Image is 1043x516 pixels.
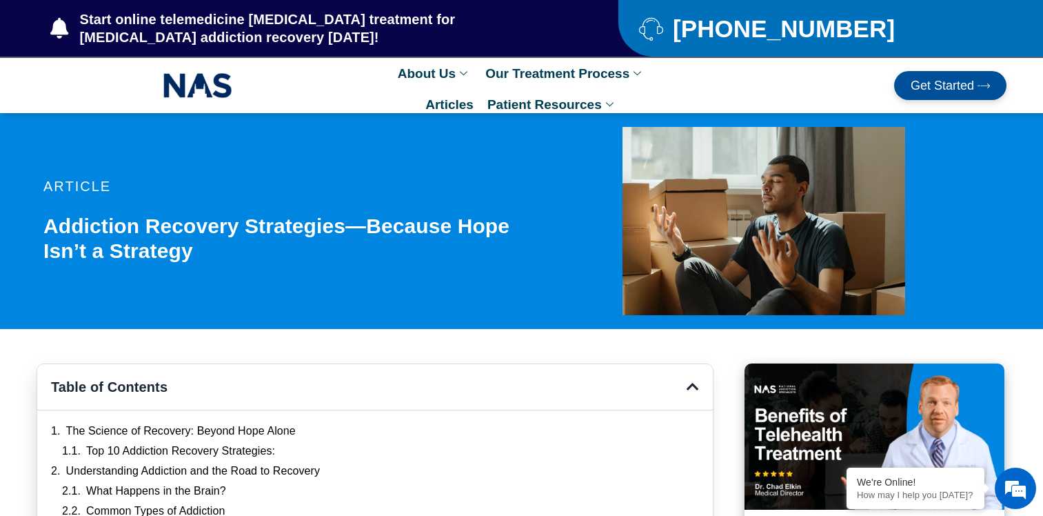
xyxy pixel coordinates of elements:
[66,424,296,439] a: The Science of Recovery: Beyond Hope Alone
[687,380,699,394] div: Close table of contents
[622,127,905,315] img: Guy in black shirt, meditating on the floor
[745,364,1004,510] img: Benefits of Telehealth Suboxone Treatment that you should know
[86,484,226,499] a: What Happens in the Brain?
[857,490,974,500] p: How may I help you today?
[478,58,652,89] a: Our Treatment Process
[43,179,529,193] p: article
[66,464,321,479] a: Understanding Addiction and the Road to Recovery
[418,89,480,120] a: Articles
[639,17,972,41] a: [PHONE_NUMBER]
[43,214,529,264] h1: Addiction Recovery Strategies—Because Hope Isn’t a Strategy
[51,378,687,396] h4: Table of Contents
[50,10,563,46] a: Start online telemedicine [MEDICAL_DATA] treatment for [MEDICAL_DATA] addiction recovery [DATE]!
[911,79,974,92] span: Get Started
[857,477,974,488] div: We're Online!
[480,89,625,120] a: Patient Resources
[163,70,232,101] img: NAS_email_signature-removebg-preview.png
[86,444,275,459] a: Top 10 Addiction Recovery Strategies:
[894,71,1006,100] a: Get Started
[391,58,478,89] a: About Us
[77,10,564,46] span: Start online telemedicine [MEDICAL_DATA] treatment for [MEDICAL_DATA] addiction recovery [DATE]!
[669,20,895,37] span: [PHONE_NUMBER]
